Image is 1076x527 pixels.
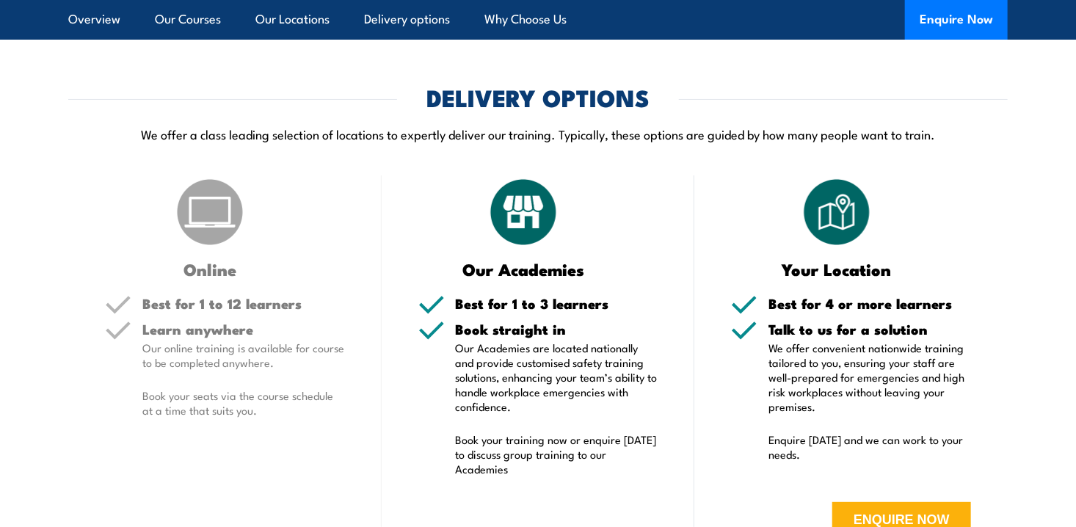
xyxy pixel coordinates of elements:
p: Book your training now or enquire [DATE] to discuss group training to our Academies [456,432,658,476]
p: Book your seats via the course schedule at a time that suits you. [142,388,345,418]
h2: DELIVERY OPTIONS [426,87,650,107]
h3: Online [105,261,316,277]
h5: Talk to us for a solution [768,322,971,336]
h5: Best for 1 to 12 learners [142,297,345,310]
h3: Your Location [731,261,942,277]
h5: Best for 1 to 3 learners [456,297,658,310]
h3: Our Academies [418,261,629,277]
p: We offer a class leading selection of locations to expertly deliver our training. Typically, thes... [68,126,1008,142]
h5: Best for 4 or more learners [768,297,971,310]
p: We offer convenient nationwide training tailored to you, ensuring your staff are well-prepared fo... [768,341,971,414]
p: Enquire [DATE] and we can work to your needs. [768,432,971,462]
h5: Learn anywhere [142,322,345,336]
p: Our Academies are located nationally and provide customised safety training solutions, enhancing ... [456,341,658,414]
h5: Book straight in [456,322,658,336]
p: Our online training is available for course to be completed anywhere. [142,341,345,370]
